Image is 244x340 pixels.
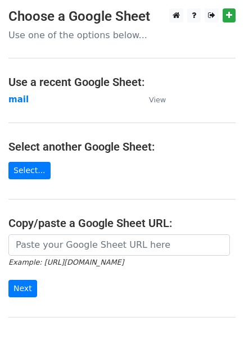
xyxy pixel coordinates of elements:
[8,29,236,41] p: Use one of the options below...
[8,75,236,89] h4: Use a recent Google Sheet:
[8,140,236,153] h4: Select another Google Sheet:
[149,96,166,104] small: View
[8,162,51,179] a: Select...
[8,94,29,105] a: mail
[8,258,124,266] small: Example: [URL][DOMAIN_NAME]
[8,8,236,25] h3: Choose a Google Sheet
[8,280,37,297] input: Next
[8,216,236,230] h4: Copy/paste a Google Sheet URL:
[8,234,230,256] input: Paste your Google Sheet URL here
[138,94,166,105] a: View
